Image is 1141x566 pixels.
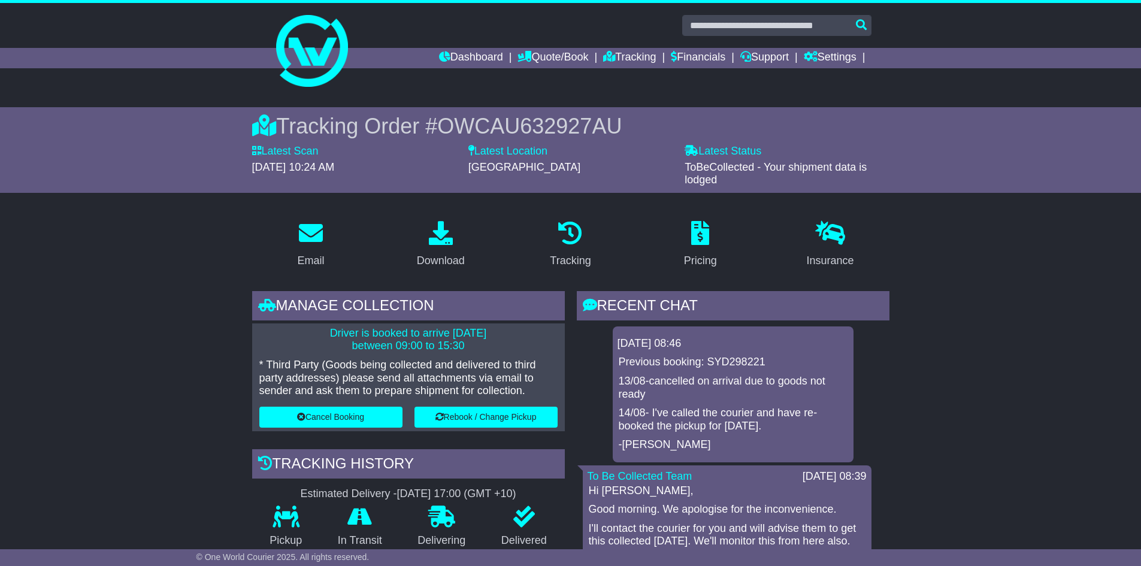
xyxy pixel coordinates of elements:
a: Financials [671,48,725,68]
span: ToBeCollected - Your shipment data is lodged [685,161,867,186]
p: Good morning. We apologise for the inconvenience. [589,503,865,516]
span: [GEOGRAPHIC_DATA] [468,161,580,173]
div: Manage collection [252,291,565,323]
p: Delivered [483,534,565,547]
label: Latest Status [685,145,761,158]
p: Pickup [252,534,320,547]
label: Latest Scan [252,145,319,158]
a: Support [740,48,789,68]
p: * Third Party (Goods being collected and delivered to third party addresses) please send all atta... [259,359,558,398]
a: Tracking [542,217,598,273]
div: Tracking Order # [252,113,889,139]
div: [DATE] 08:46 [618,337,849,350]
div: Download [417,253,465,269]
p: Hi [PERSON_NAME], [589,485,865,498]
div: Tracking [550,253,591,269]
p: 14/08- I've called the courier and have re-booked the pickup for [DATE]. [619,407,848,432]
p: -[PERSON_NAME] [619,438,848,452]
div: Estimated Delivery - [252,488,565,501]
div: Insurance [807,253,854,269]
p: Driver is booked to arrive [DATE] between 09:00 to 15:30 [259,327,558,353]
div: RECENT CHAT [577,291,889,323]
span: © One World Courier 2025. All rights reserved. [196,552,370,562]
button: Cancel Booking [259,407,402,428]
a: Email [289,217,332,273]
p: Delivering [400,534,484,547]
a: Quote/Book [517,48,588,68]
a: Pricing [676,217,725,273]
a: Settings [804,48,856,68]
a: Tracking [603,48,656,68]
div: [DATE] 08:39 [803,470,867,483]
div: Tracking history [252,449,565,482]
a: Dashboard [439,48,503,68]
div: Email [297,253,324,269]
p: 13/08-cancelled on arrival due to goods not ready [619,375,848,401]
div: Pricing [684,253,717,269]
a: Download [409,217,473,273]
label: Latest Location [468,145,547,158]
p: In Transit [320,534,400,547]
span: OWCAU632927AU [437,114,622,138]
button: Rebook / Change Pickup [414,407,558,428]
div: [DATE] 17:00 (GMT +10) [397,488,516,501]
span: [DATE] 10:24 AM [252,161,335,173]
a: To Be Collected Team [588,470,692,482]
a: Insurance [799,217,862,273]
p: Previous booking: SYD298221 [619,356,848,369]
p: I'll contact the courier for you and will advise them to get this collected [DATE]. We'll monitor... [589,522,865,548]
